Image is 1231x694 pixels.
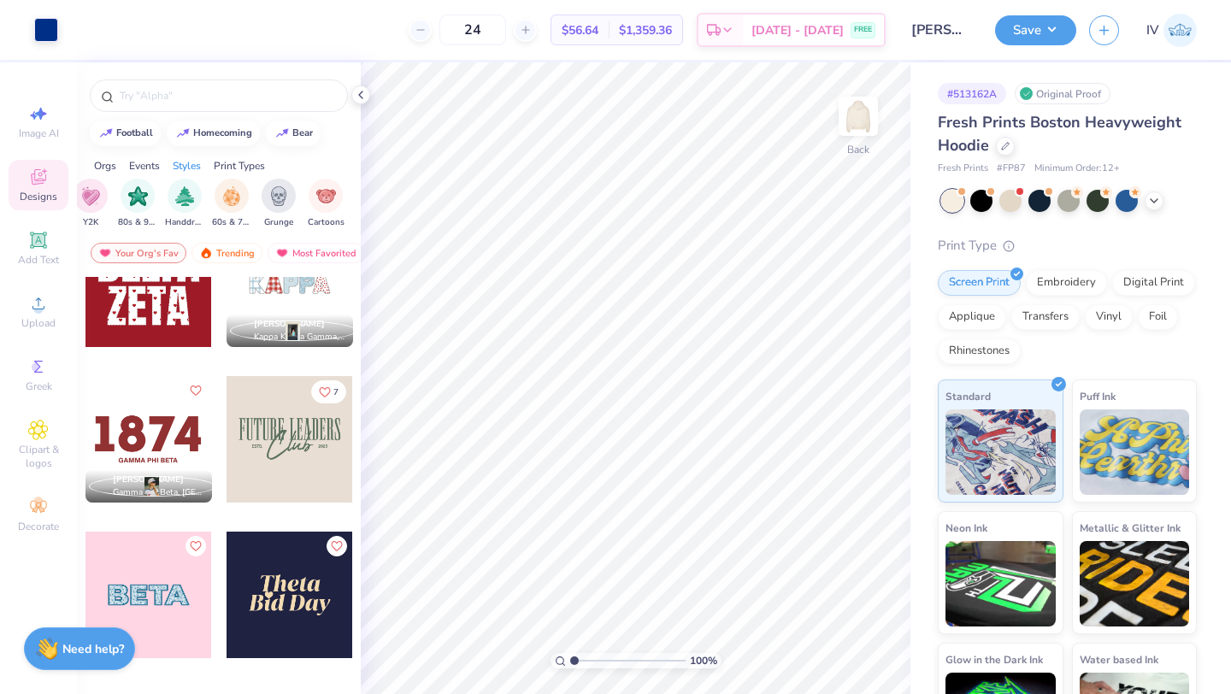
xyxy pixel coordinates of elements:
div: filter for 60s & 70s [212,179,251,229]
img: Standard [945,409,1056,495]
button: Like [327,536,347,556]
span: $56.64 [562,21,598,39]
div: Screen Print [938,270,1021,296]
span: [PERSON_NAME] [113,473,184,485]
span: Upload [21,316,56,330]
img: 80s & 90s Image [128,186,148,206]
img: Grunge Image [269,186,288,206]
span: Fresh Prints Boston Heavyweight Hoodie [938,112,1181,156]
span: Clipart & logos [9,443,68,470]
div: filter for Cartoons [308,179,345,229]
button: Like [186,536,206,556]
span: FREE [854,24,872,36]
button: Save [995,15,1076,45]
div: Vinyl [1085,304,1133,330]
div: Applique [938,304,1006,330]
span: 7 [333,388,339,397]
div: Foil [1138,304,1178,330]
div: Back [847,142,869,157]
span: # FP87 [997,162,1026,176]
button: Like [311,380,346,403]
img: Puff Ink [1080,409,1190,495]
div: bear [292,128,313,138]
strong: Need help? [62,641,124,657]
div: filter for Y2K [74,179,108,229]
img: trend_line.gif [176,128,190,138]
div: Print Type [938,236,1197,256]
div: filter for Grunge [262,179,296,229]
input: Try "Alpha" [118,87,337,104]
span: Minimum Order: 12 + [1034,162,1120,176]
div: # 513162A [938,83,1006,104]
button: filter button [74,179,108,229]
span: IV [1146,21,1159,40]
span: Handdrawn [165,216,204,229]
span: Add Text [18,253,59,267]
button: Like [186,380,206,401]
button: filter button [308,179,345,229]
span: Greek [26,379,52,393]
span: Decorate [18,520,59,533]
span: Puff Ink [1080,387,1116,405]
div: Your Org's Fav [91,243,186,263]
img: Handdrawn Image [175,186,194,206]
input: Untitled Design [898,13,982,47]
div: Embroidery [1026,270,1107,296]
div: Original Proof [1015,83,1110,104]
span: Image AI [19,126,59,140]
img: most_fav.gif [98,247,112,259]
img: Metallic & Glitter Ink [1080,541,1190,626]
button: filter button [212,179,251,229]
div: homecoming [193,128,252,138]
img: Y2K Image [81,186,100,206]
img: Neon Ink [945,541,1056,626]
button: homecoming [167,121,260,146]
img: 60s & 70s Image [222,186,241,206]
span: Gamma Phi Beta, [GEOGRAPHIC_DATA][US_STATE] [113,486,205,499]
span: 60s & 70s [212,216,251,229]
div: filter for 80s & 90s [118,179,157,229]
span: [PERSON_NAME] [254,318,325,330]
div: Events [129,158,160,173]
span: Cartoons [308,216,345,229]
span: Y2K [83,216,98,229]
span: Grunge [264,216,293,229]
span: Kappa Kappa Gamma, [GEOGRAPHIC_DATA] [254,331,346,344]
span: Standard [945,387,991,405]
span: Designs [20,190,57,203]
span: Fresh Prints [938,162,988,176]
div: Print Types [214,158,265,173]
span: Metallic & Glitter Ink [1080,519,1181,537]
div: football [116,128,153,138]
div: Digital Print [1112,270,1195,296]
div: filter for Handdrawn [165,179,204,229]
button: filter button [118,179,157,229]
button: filter button [165,179,204,229]
img: Cartoons Image [316,186,336,206]
img: trend_line.gif [275,128,289,138]
div: Styles [173,158,201,173]
span: 100 % [690,653,717,668]
div: Rhinestones [938,338,1021,364]
div: Trending [191,243,262,263]
span: [DATE] - [DATE] [751,21,844,39]
span: $1,359.36 [619,21,672,39]
button: bear [266,121,321,146]
button: football [90,121,161,146]
span: 80s & 90s [118,216,157,229]
a: IV [1146,14,1197,47]
div: Transfers [1011,304,1080,330]
span: Neon Ink [945,519,987,537]
img: trend_line.gif [99,128,113,138]
img: Back [841,99,875,133]
button: filter button [262,179,296,229]
div: Most Favorited [268,243,364,263]
span: Water based Ink [1080,650,1158,668]
div: Orgs [94,158,116,173]
span: Glow in the Dark Ink [945,650,1043,668]
input: – – [439,15,506,45]
img: trending.gif [199,247,213,259]
img: most_fav.gif [275,247,289,259]
img: Isha Veturkar [1163,14,1197,47]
